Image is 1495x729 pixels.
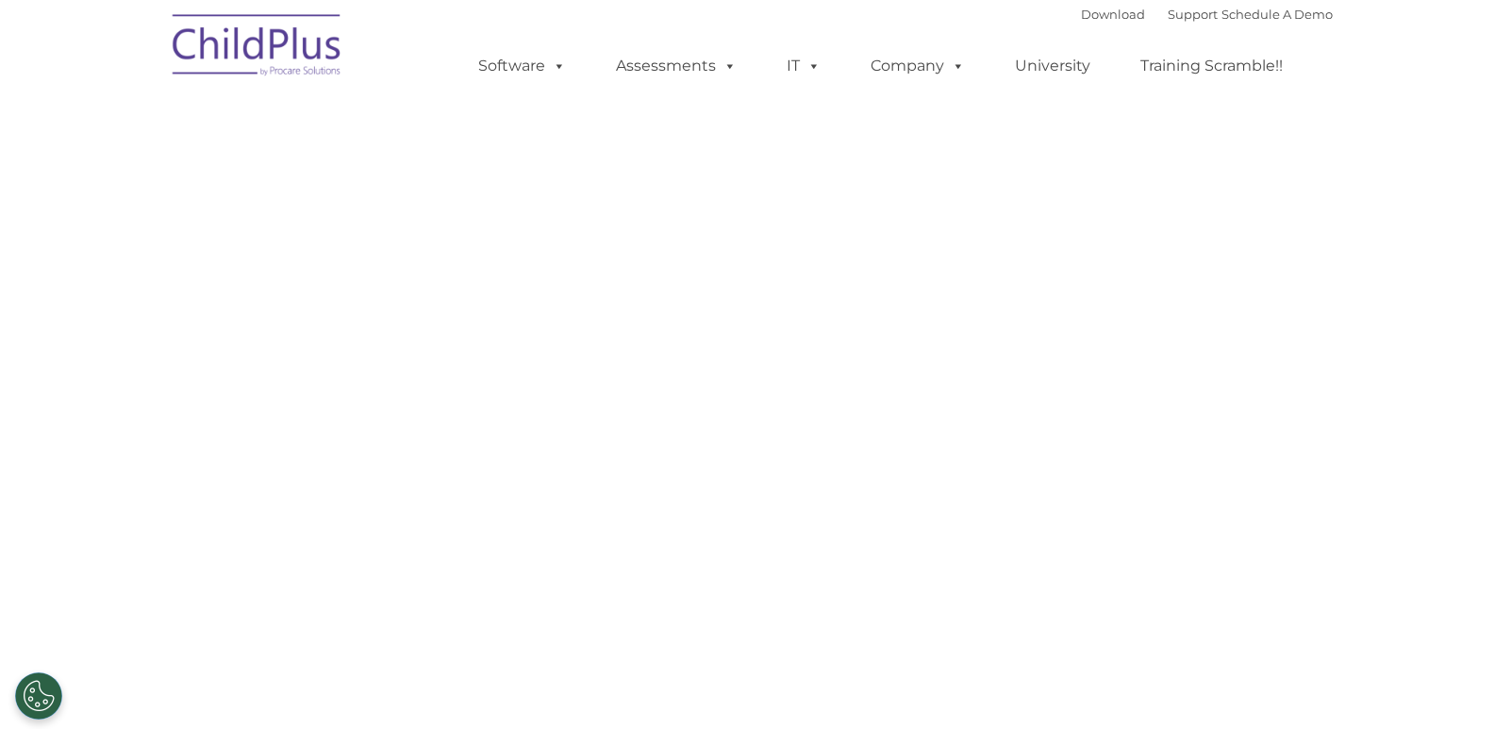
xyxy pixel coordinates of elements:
[1221,7,1333,22] a: Schedule A Demo
[163,1,352,95] img: ChildPlus by Procare Solutions
[1168,7,1218,22] a: Support
[768,47,839,85] a: IT
[15,672,62,720] button: Cookies Settings
[852,47,984,85] a: Company
[1081,7,1145,22] a: Download
[1121,47,1302,85] a: Training Scramble!!
[1081,7,1333,22] font: |
[996,47,1109,85] a: University
[597,47,756,85] a: Assessments
[459,47,585,85] a: Software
